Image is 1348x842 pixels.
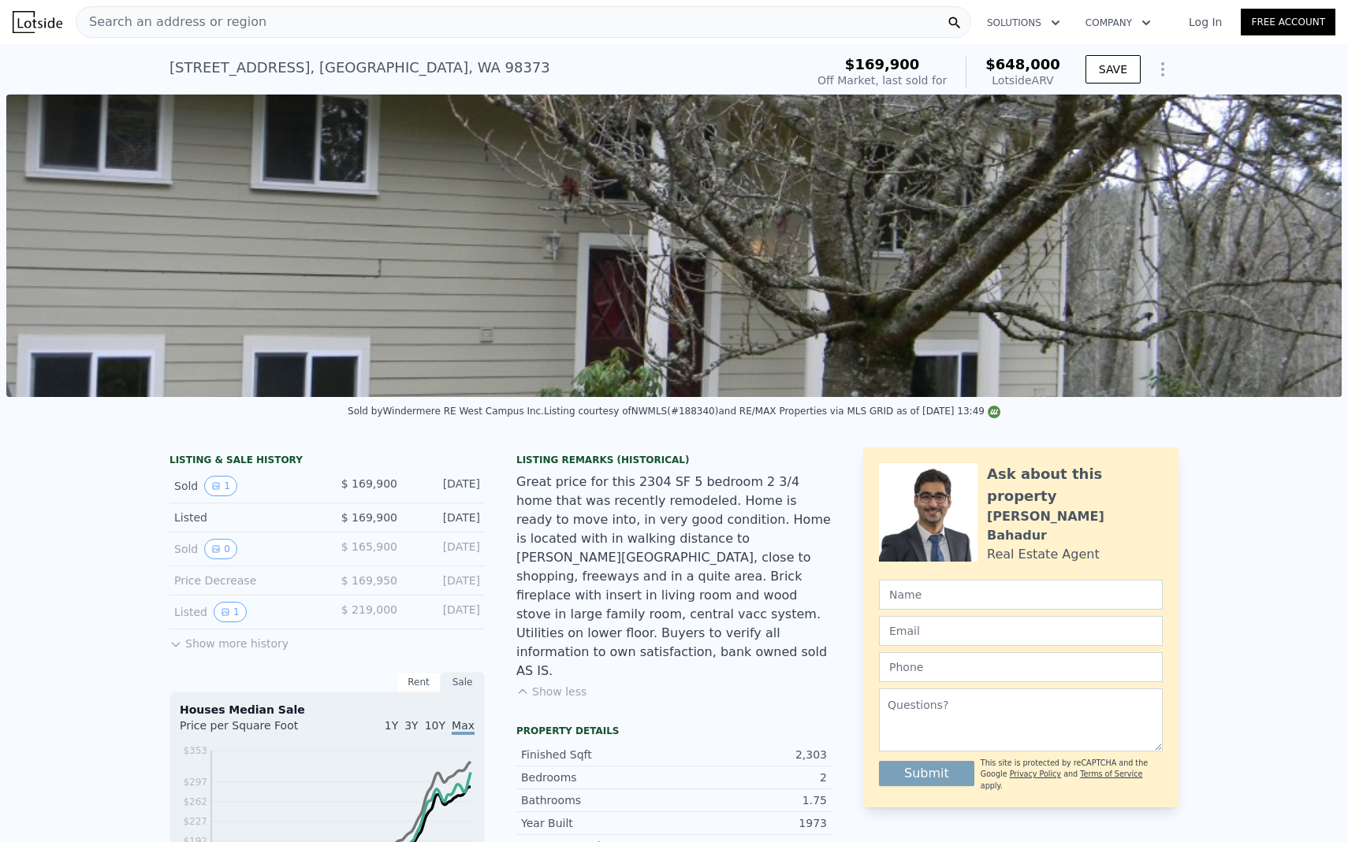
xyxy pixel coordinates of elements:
[521,792,674,808] div: Bathrooms
[1085,55,1141,83] button: SAVE
[174,510,315,525] div: Listed
[879,616,1163,646] input: Email
[341,511,397,524] span: $ 169,900
[341,477,397,490] span: $ 169,900
[385,719,398,732] span: 1Y
[410,573,480,588] div: [DATE]
[410,510,480,525] div: [DATE]
[174,573,315,588] div: Price Decrease
[817,72,947,88] div: Off Market, last sold for
[341,603,397,616] span: $ 219,000
[404,719,418,732] span: 3Y
[452,719,475,735] span: Max
[544,406,1000,417] div: Listing courtesy of NWMLS (#188340) and RE/MAX Properties via MLS GRID as of [DATE] 13:49
[204,476,237,496] button: View historical data
[1073,9,1164,37] button: Company
[174,539,315,559] div: Sold
[516,725,832,737] div: Property details
[987,507,1163,545] div: [PERSON_NAME] Bahadur
[1147,54,1179,85] button: Show Options
[6,95,1342,397] img: Sale: 123126681 Parcel: 100437486
[879,580,1163,610] input: Name
[985,72,1060,88] div: Lotside ARV
[76,13,266,32] span: Search an address or region
[516,684,586,699] button: Show less
[174,602,315,622] div: Listed
[521,815,674,831] div: Year Built
[974,9,1073,37] button: Solutions
[348,406,544,417] div: Sold by Windermere RE West Campus Inc .
[183,816,207,827] tspan: $227
[987,545,1100,564] div: Real Estate Agent
[410,539,480,559] div: [DATE]
[410,602,480,622] div: [DATE]
[214,602,247,622] button: View historical data
[516,473,832,681] div: Great price for this 2304 SF 5 bedroom 2 3/4 home that was recently remodeled. Home is ready to m...
[425,719,445,732] span: 10Y
[180,718,327,743] div: Price per Square Foot
[13,11,62,33] img: Lotside
[169,57,550,79] div: [STREET_ADDRESS] , [GEOGRAPHIC_DATA] , WA 98373
[341,574,397,587] span: $ 169,950
[204,539,237,559] button: View historical data
[169,454,485,469] div: LISTING & SALE HISTORY
[410,476,480,496] div: [DATE]
[674,770,827,785] div: 2
[521,770,674,785] div: Bedrooms
[441,672,485,692] div: Sale
[879,761,974,786] button: Submit
[397,672,441,692] div: Rent
[183,796,207,807] tspan: $262
[169,629,289,651] button: Show more history
[987,463,1163,507] div: Ask about this property
[1080,770,1142,778] a: Terms of Service
[985,56,1060,72] span: $648,000
[1010,770,1061,778] a: Privacy Policy
[341,540,397,553] span: $ 165,900
[516,454,832,466] div: Listing Remarks (Historical)
[183,777,207,788] tspan: $297
[674,815,827,831] div: 1973
[1170,14,1241,30] a: Log In
[1241,9,1335,35] a: Free Account
[981,758,1163,792] div: This site is protected by reCAPTCHA and the Google and apply.
[845,56,920,72] span: $169,900
[180,702,475,718] div: Houses Median Sale
[988,406,1000,418] img: NWMLS Logo
[674,792,827,808] div: 1.75
[183,745,207,756] tspan: $353
[521,747,674,762] div: Finished Sqft
[174,476,315,496] div: Sold
[879,652,1163,682] input: Phone
[674,747,827,762] div: 2,303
